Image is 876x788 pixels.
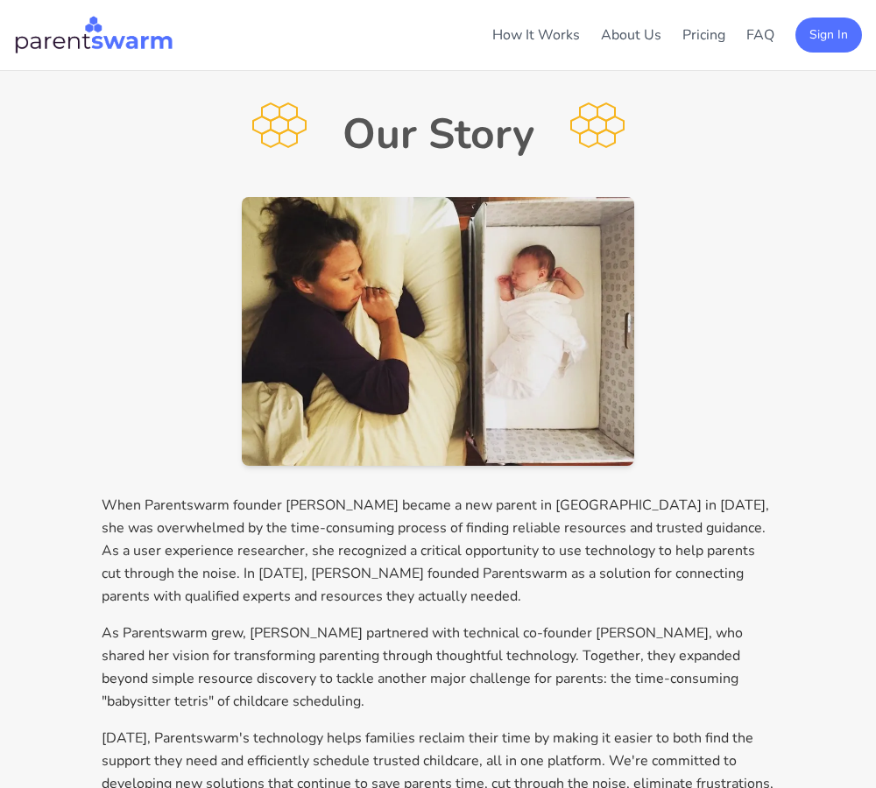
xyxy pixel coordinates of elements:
a: How It Works [492,25,580,45]
img: Parentswarm Logo [14,14,173,56]
a: FAQ [746,25,774,45]
p: When Parentswarm founder [PERSON_NAME] became a new parent in [GEOGRAPHIC_DATA] in [DATE], she wa... [102,494,774,608]
h1: Our Story [343,113,534,155]
a: About Us [601,25,661,45]
button: Sign In [795,18,862,53]
p: As Parentswarm grew, [PERSON_NAME] partnered with technical co-founder [PERSON_NAME], who shared ... [102,622,774,713]
a: Pricing [682,25,725,45]
img: Parent and baby sleeping peacefully [242,197,634,466]
a: Sign In [795,25,862,44]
